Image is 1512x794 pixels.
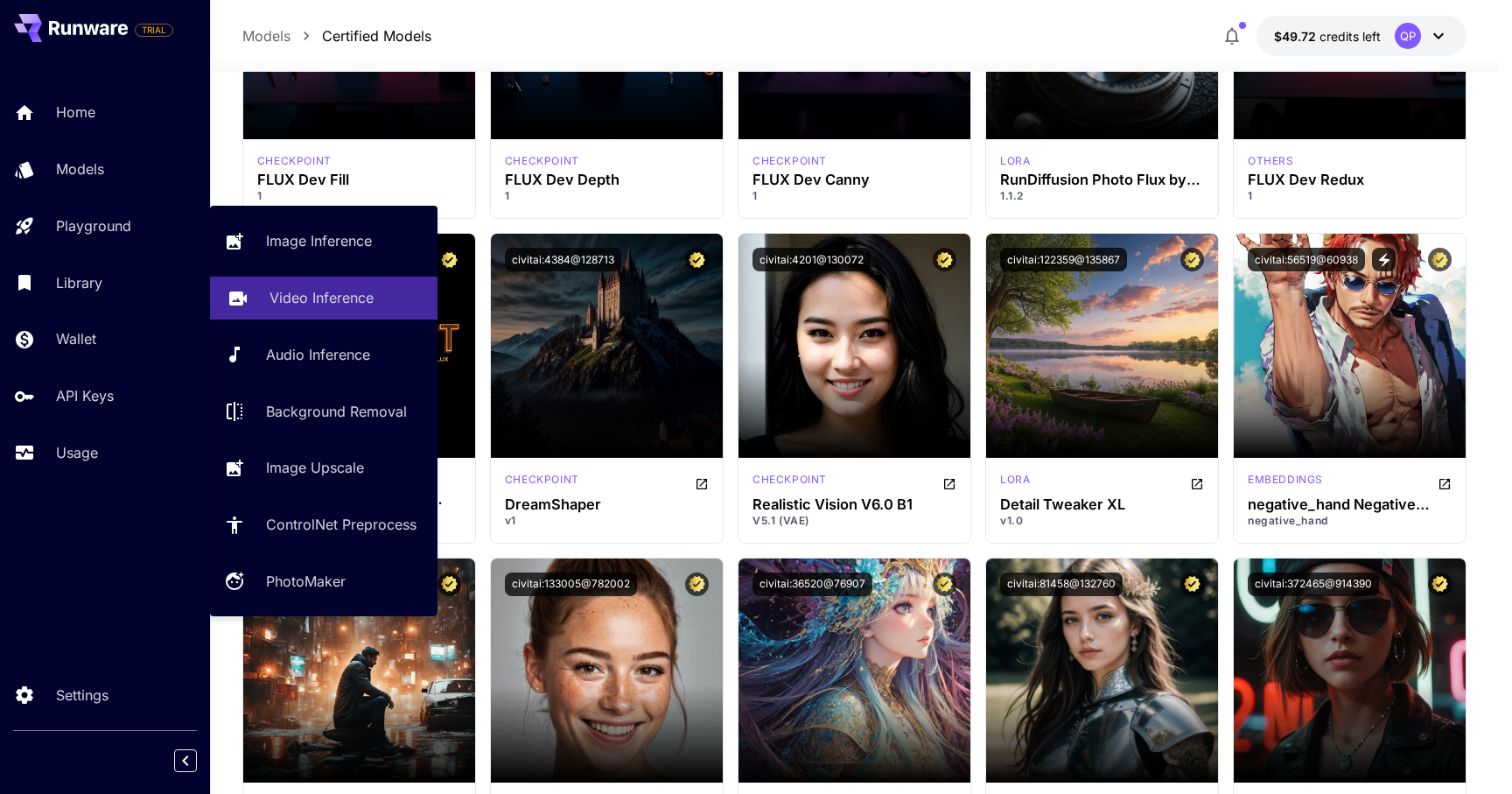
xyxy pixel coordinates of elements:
p: others [1248,153,1294,169]
div: SD 1.5 [505,472,579,493]
p: lora [1000,153,1030,169]
button: Certified Model – Vetted for best performance and includes a commercial license. [685,573,709,596]
button: civitai:4201@130072 [752,248,871,271]
div: SD 1.5 [1248,472,1323,493]
h3: Detail Tweaker XL [1000,496,1204,513]
p: Playground [56,215,131,236]
p: checkpoint [505,153,579,169]
p: checkpoint [505,472,579,488]
p: V5.1 (VAE) [752,513,956,529]
h3: negative_hand Negative Embedding [1248,496,1452,513]
p: Usage [56,442,98,463]
p: Image Upscale [266,457,364,478]
a: Background Removal [210,390,437,432]
p: 1 [505,188,709,204]
p: Models [242,25,290,46]
button: Certified Model – Vetted for best performance and includes a commercial license. [685,248,709,271]
div: Collapse sidebar [187,745,210,776]
a: Image Inference [210,220,437,263]
button: Certified Model – Vetted for best performance and includes a commercial license. [933,248,956,271]
p: embeddings [1248,472,1323,488]
p: ControlNet Preprocess [266,514,416,535]
p: Wallet [56,328,96,349]
button: Certified Model – Vetted for best performance and includes a commercial license. [1180,248,1204,271]
button: civitai:81458@132760 [1000,573,1123,596]
div: SDXL 1.0 [1000,472,1030,493]
button: Open in CivitAI [695,472,709,493]
a: Audio Inference [210,334,437,376]
span: $49.72 [1274,29,1319,44]
div: FLUX.1 D [505,153,579,169]
button: Open in CivitAI [942,472,956,493]
p: API Keys [56,385,114,406]
div: $49.7152 [1274,27,1381,46]
h3: FLUX Dev Canny [752,172,956,188]
p: Settings [56,685,108,706]
button: Certified Model – Vetted for best performance and includes a commercial license. [437,573,461,596]
p: 1 [1248,188,1452,204]
button: Certified Model – Vetted for best performance and includes a commercial license. [1428,248,1452,271]
h3: Realistic Vision V6.0 B1 [752,496,956,513]
button: View trigger words [1372,248,1396,271]
p: PhotoMaker [266,571,346,592]
p: Background Removal [266,401,407,422]
p: Audio Inference [266,344,370,365]
p: checkpoint [752,153,827,169]
h3: DreamShaper [505,496,709,513]
p: Library [56,272,102,293]
button: civitai:36520@76907 [752,573,872,596]
span: TRIAL [136,24,172,37]
p: v1 [505,513,709,529]
h3: RunDiffusion Photo Flux by RunDiffusion [1000,172,1204,188]
button: Certified Model – Vetted for best performance and includes a commercial license. [437,248,461,271]
a: ControlNet Preprocess [210,503,437,546]
p: v1.0 [1000,513,1204,529]
div: FLUX.1 D [1000,153,1030,169]
button: civitai:4384@128713 [505,248,621,271]
a: Video Inference [210,277,437,320]
h3: FLUX Dev Fill [257,172,461,188]
span: Add your payment card to enable full platform functionality. [135,19,173,40]
p: Image Inference [266,230,372,251]
button: civitai:122359@135867 [1000,248,1127,271]
button: Certified Model – Vetted for best performance and includes a commercial license. [933,573,956,596]
div: FLUX.1 D [257,153,332,169]
p: Video Inference [269,287,374,308]
nav: breadcrumb [242,25,431,46]
button: Certified Model – Vetted for best performance and includes a commercial license. [1428,573,1452,596]
a: PhotoMaker [210,560,437,603]
button: Open in CivitAI [1438,472,1452,493]
p: Certified Models [322,25,431,46]
button: Open in CivitAI [1190,472,1204,493]
p: checkpoint [752,472,827,488]
p: 1.1.2 [1000,188,1204,204]
h3: FLUX Dev Depth [505,172,709,188]
div: SD 1.5 [752,472,827,493]
h3: FLUX Dev Redux [1248,172,1452,188]
p: Home [56,102,95,123]
p: lora [1000,472,1030,488]
button: civitai:133005@782002 [505,573,637,596]
button: civitai:372465@914390 [1248,573,1379,596]
div: FLUX.1 D [1248,153,1294,169]
button: Certified Model – Vetted for best performance and includes a commercial license. [1180,573,1204,596]
span: credits left [1319,29,1381,44]
p: 1 [752,188,956,204]
div: FLUX.1 D [752,153,827,169]
p: 1 [257,188,461,204]
button: $49.7152 [1256,16,1466,56]
p: negative_hand [1248,513,1452,529]
p: checkpoint [257,153,332,169]
div: QP [1395,23,1421,49]
button: civitai:56519@60938 [1248,248,1365,271]
button: Collapse sidebar [174,749,197,772]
